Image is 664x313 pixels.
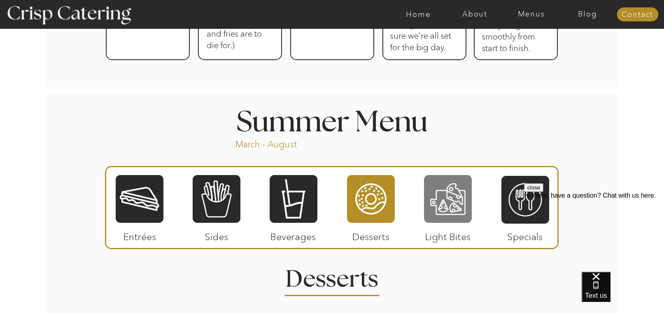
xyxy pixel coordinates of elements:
p: Entrées [112,223,167,247]
p: Sides [189,223,244,247]
iframe: podium webchat widget prompt [524,183,664,282]
p: Beverages [266,223,321,247]
p: Desserts [344,223,398,247]
a: About [447,10,503,19]
h2: Desserts [279,268,386,284]
a: Blog [559,10,616,19]
a: Contact [617,11,658,19]
iframe: podium webchat widget bubble [582,272,664,313]
p: Light Bites [421,223,475,247]
p: March - August [235,138,349,148]
a: Menus [503,10,559,19]
p: Specials [498,223,552,247]
a: Home [390,10,447,19]
h1: Summer Menu [218,108,447,133]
